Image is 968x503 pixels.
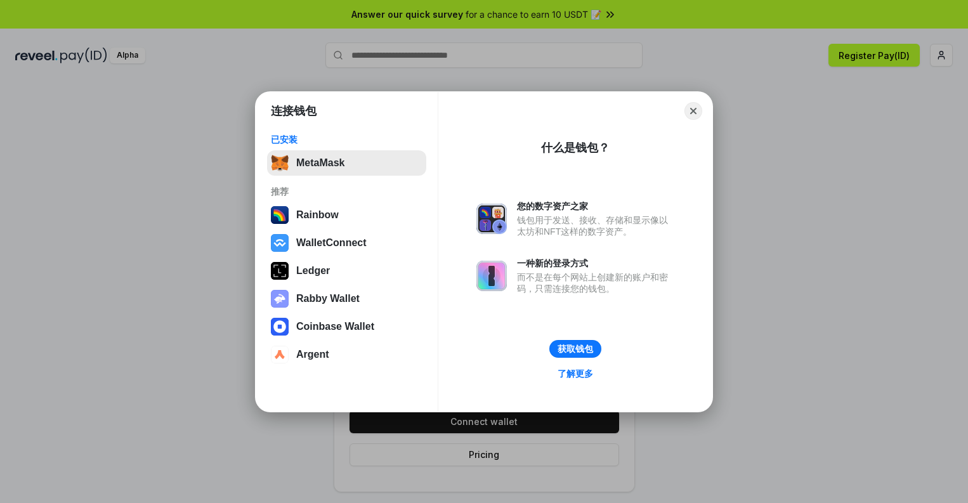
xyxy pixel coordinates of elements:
button: Coinbase Wallet [267,314,426,339]
a: 了解更多 [550,365,601,382]
div: 获取钱包 [558,343,593,355]
img: svg+xml,%3Csvg%20xmlns%3D%22http%3A%2F%2Fwww.w3.org%2F2000%2Fsvg%22%20fill%3D%22none%22%20viewBox... [271,290,289,308]
div: Rainbow [296,209,339,221]
img: svg+xml,%3Csvg%20width%3D%2228%22%20height%3D%2228%22%20viewBox%3D%220%200%2028%2028%22%20fill%3D... [271,318,289,336]
img: svg+xml,%3Csvg%20width%3D%22120%22%20height%3D%22120%22%20viewBox%3D%220%200%20120%20120%22%20fil... [271,206,289,224]
div: 您的数字资产之家 [517,200,674,212]
button: Ledger [267,258,426,284]
div: Coinbase Wallet [296,321,374,332]
h1: 连接钱包 [271,103,317,119]
div: Rabby Wallet [296,293,360,304]
button: WalletConnect [267,230,426,256]
button: 获取钱包 [549,340,601,358]
img: svg+xml,%3Csvg%20width%3D%2228%22%20height%3D%2228%22%20viewBox%3D%220%200%2028%2028%22%20fill%3D... [271,234,289,252]
div: WalletConnect [296,237,367,249]
div: 已安装 [271,134,422,145]
div: MetaMask [296,157,344,169]
img: svg+xml,%3Csvg%20width%3D%2228%22%20height%3D%2228%22%20viewBox%3D%220%200%2028%2028%22%20fill%3D... [271,346,289,363]
div: 推荐 [271,186,422,197]
div: Argent [296,349,329,360]
button: Rainbow [267,202,426,228]
button: Rabby Wallet [267,286,426,311]
div: 了解更多 [558,368,593,379]
button: MetaMask [267,150,426,176]
div: 而不是在每个网站上创建新的账户和密码，只需连接您的钱包。 [517,271,674,294]
img: svg+xml,%3Csvg%20xmlns%3D%22http%3A%2F%2Fwww.w3.org%2F2000%2Fsvg%22%20fill%3D%22none%22%20viewBox... [476,204,507,234]
button: Argent [267,342,426,367]
div: 一种新的登录方式 [517,258,674,269]
div: Ledger [296,265,330,277]
button: Close [684,102,702,120]
img: svg+xml,%3Csvg%20fill%3D%22none%22%20height%3D%2233%22%20viewBox%3D%220%200%2035%2033%22%20width%... [271,154,289,172]
img: svg+xml,%3Csvg%20xmlns%3D%22http%3A%2F%2Fwww.w3.org%2F2000%2Fsvg%22%20fill%3D%22none%22%20viewBox... [476,261,507,291]
div: 钱包用于发送、接收、存储和显示像以太坊和NFT这样的数字资产。 [517,214,674,237]
div: 什么是钱包？ [541,140,610,155]
img: svg+xml,%3Csvg%20xmlns%3D%22http%3A%2F%2Fwww.w3.org%2F2000%2Fsvg%22%20width%3D%2228%22%20height%3... [271,262,289,280]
